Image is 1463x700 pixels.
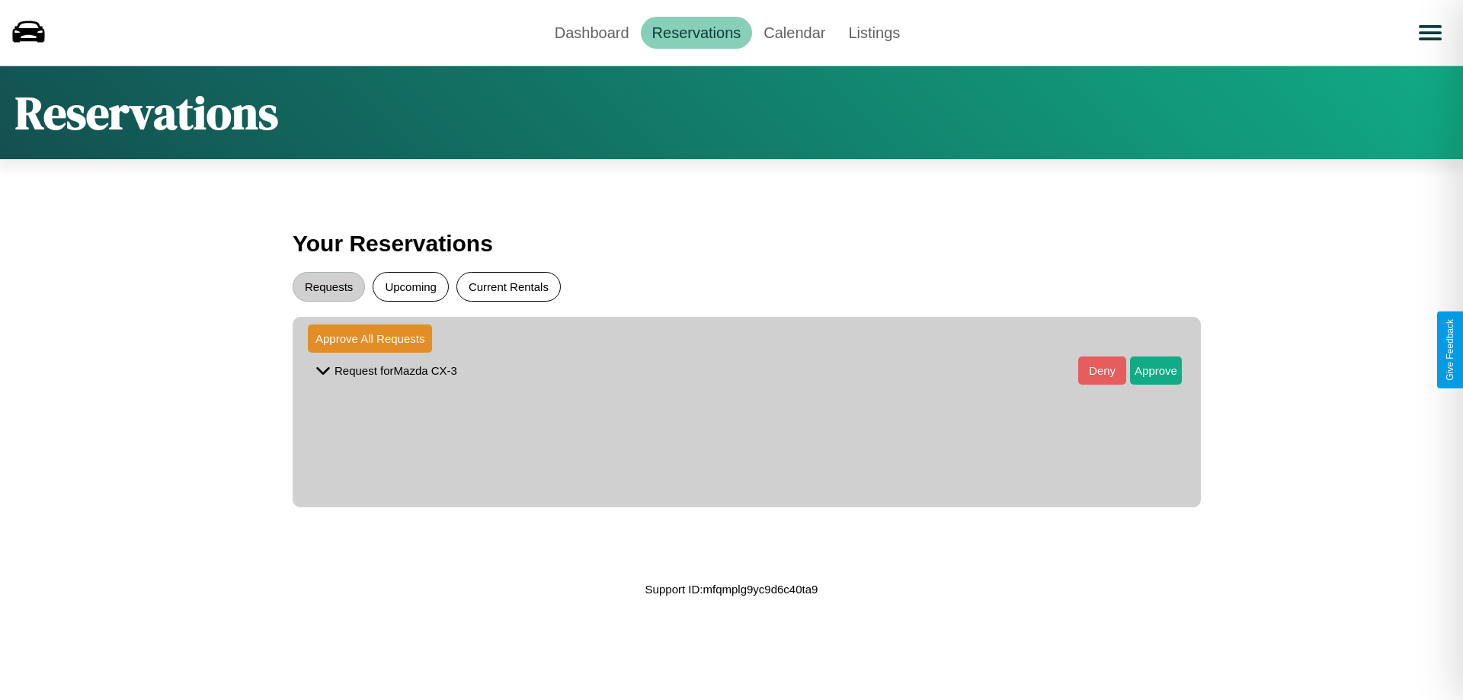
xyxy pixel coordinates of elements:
[641,17,753,49] a: Reservations
[15,82,278,144] h1: Reservations
[308,324,432,353] button: Approve All Requests
[543,17,641,49] a: Dashboard
[837,17,911,49] a: Listings
[373,272,449,302] button: Upcoming
[1130,356,1182,385] button: Approve
[752,17,837,49] a: Calendar
[645,579,818,599] p: Support ID: mfqmplg9yc9d6c40ta9
[1078,356,1126,385] button: Deny
[1445,319,1455,381] div: Give Feedback
[456,272,561,302] button: Current Rentals
[293,272,365,302] button: Requests
[1409,11,1452,54] button: Open menu
[293,223,1170,264] h3: Your Reservations
[335,360,457,381] p: Request for Mazda CX-3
